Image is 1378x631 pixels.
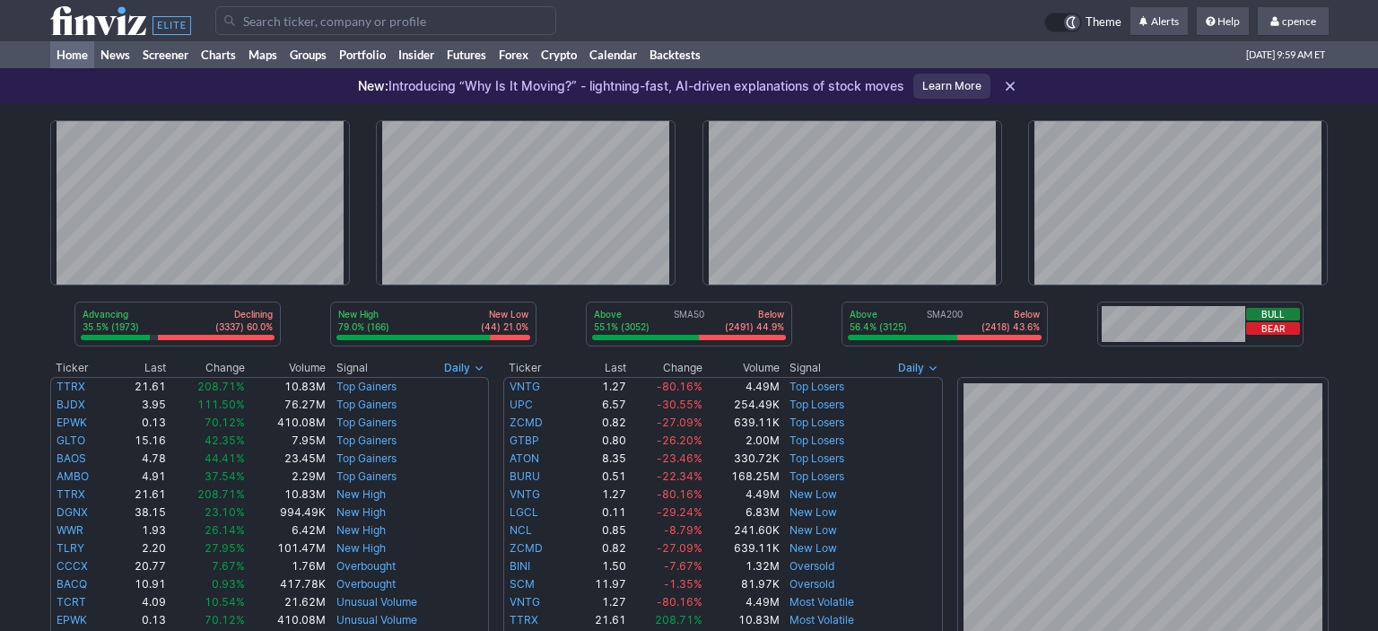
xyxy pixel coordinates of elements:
[57,541,84,555] a: TLRY
[703,575,781,593] td: 81.97K
[283,41,333,68] a: Groups
[1130,7,1188,36] a: Alerts
[510,613,538,627] a: TTRX
[703,611,781,629] td: 10.83M
[703,557,781,575] td: 1.32M
[246,468,327,486] td: 2.29M
[789,416,844,429] a: Top Losers
[205,613,245,627] span: 70.12%
[113,377,166,396] td: 21.61
[913,74,990,99] a: Learn More
[246,575,327,593] td: 417.78K
[703,504,781,521] td: 6.83M
[113,611,166,629] td: 0.13
[336,523,386,537] a: New High
[703,521,781,539] td: 241.60K
[565,396,627,414] td: 6.57
[246,359,327,377] th: Volume
[57,487,85,501] a: TTRX
[565,557,627,575] td: 1.50
[1246,322,1300,335] button: Bear
[57,416,87,429] a: EPWK
[565,432,627,450] td: 0.80
[167,359,246,377] th: Change
[57,451,86,465] a: BAOS
[850,308,907,320] p: Above
[510,487,540,501] a: VNTG
[57,398,85,411] a: BJDX
[195,41,242,68] a: Charts
[212,577,245,591] span: 0.93%
[246,396,327,414] td: 76.27M
[565,539,627,557] td: 0.82
[565,450,627,468] td: 8.35
[205,595,245,609] span: 10.54%
[205,505,245,519] span: 23.10%
[57,469,89,483] a: AMBO
[113,575,166,593] td: 10.91
[50,41,94,68] a: Home
[789,434,844,447] a: Top Losers
[703,539,781,557] td: 639.11K
[336,434,397,447] a: Top Gainers
[358,78,388,93] span: New:
[510,505,538,519] a: LGCL
[440,41,493,68] a: Futures
[336,398,397,411] a: Top Gainers
[565,486,627,504] td: 1.27
[594,308,650,320] p: Above
[789,398,844,411] a: Top Losers
[627,359,703,377] th: Change
[503,359,565,377] th: Ticker
[336,469,397,483] a: Top Gainers
[592,308,786,335] div: SMA50
[703,377,781,396] td: 4.49M
[336,541,386,555] a: New High
[703,486,781,504] td: 4.49M
[789,613,854,627] a: Most Volatile
[336,361,368,375] span: Signal
[215,320,273,333] p: (3337) 60.0%
[1086,13,1121,32] span: Theme
[57,434,85,447] a: GLTO
[338,308,389,320] p: New High
[83,320,139,333] p: 35.5% (1973)
[336,577,396,591] a: Overbought
[703,432,781,450] td: 2.00M
[113,468,166,486] td: 4.91
[565,359,627,377] th: Last
[657,434,702,447] span: -26.20%
[703,359,781,377] th: Volume
[338,320,389,333] p: 79.0% (166)
[205,416,245,429] span: 70.12%
[113,359,166,377] th: Last
[594,320,650,333] p: 55.1% (3052)
[703,450,781,468] td: 330.72K
[565,575,627,593] td: 11.97
[444,359,470,377] span: Daily
[113,486,166,504] td: 21.61
[703,414,781,432] td: 639.11K
[789,541,837,555] a: New Low
[1246,41,1325,68] span: [DATE] 9:59 AM ET
[57,577,87,591] a: BACQ
[333,41,392,68] a: Portfolio
[113,521,166,539] td: 1.93
[205,523,245,537] span: 26.14%
[246,450,327,468] td: 23.45M
[657,595,702,609] span: -80.16%
[789,559,834,573] a: Oversold
[440,359,489,377] button: Signals interval
[246,521,327,539] td: 6.42M
[643,41,707,68] a: Backtests
[510,541,543,555] a: ZCMD
[57,505,88,519] a: DGNX
[789,523,837,537] a: New Low
[510,398,533,411] a: UPC
[50,359,114,377] th: Ticker
[510,577,535,591] a: SCM
[535,41,583,68] a: Crypto
[57,595,86,609] a: TCRT
[57,613,87,627] a: EPWK
[657,416,702,429] span: -27.09%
